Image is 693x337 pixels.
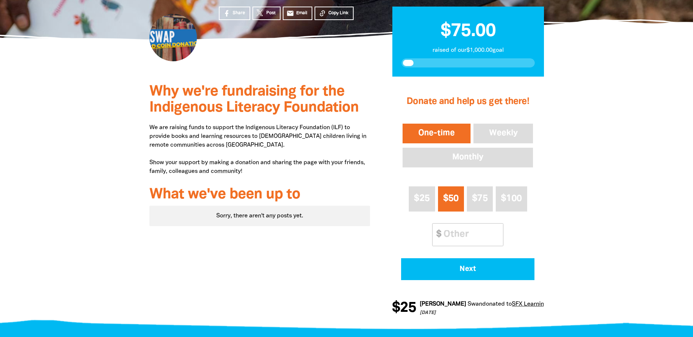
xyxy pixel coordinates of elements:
[468,302,482,307] em: Swan
[328,10,349,16] span: Copy Link
[149,187,370,203] h3: What we've been up to
[252,7,281,20] a: Post
[438,224,503,246] input: Other
[149,123,370,176] p: We are raising funds to support the Indigenous Literacy Foundation (ILF) to provide books and lea...
[420,310,576,317] p: [DATE]
[472,122,535,145] button: Weekly
[512,302,576,307] a: SFX Learning Commons
[472,194,488,203] span: $75
[401,146,534,169] button: Monthly
[501,194,522,203] span: $100
[482,302,512,307] span: donated to
[414,194,430,203] span: $25
[401,258,534,280] button: Pay with Credit Card
[392,297,544,320] div: Donation stream
[438,186,464,212] button: $50
[392,301,416,315] span: $25
[409,186,435,212] button: $25
[286,9,294,17] i: email
[315,7,354,20] button: Copy Link
[411,266,525,273] span: Next
[149,85,359,115] span: Why we're fundraising for the Indigenous Literacy Foundation
[443,194,459,203] span: $50
[496,186,527,212] button: $100
[401,46,535,55] p: raised of our $1,000.00 goal
[433,224,441,246] span: $
[149,206,370,226] div: Sorry, there aren't any posts yet.
[149,206,370,226] div: Paginated content
[283,7,313,20] a: emailEmail
[219,7,250,20] a: Share
[401,87,534,116] h2: Donate and help us get there!
[233,10,245,16] span: Share
[266,10,275,16] span: Post
[441,23,496,40] span: $75.00
[401,122,472,145] button: One-time
[296,10,307,16] span: Email
[467,186,493,212] button: $75
[420,302,466,307] em: [PERSON_NAME]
